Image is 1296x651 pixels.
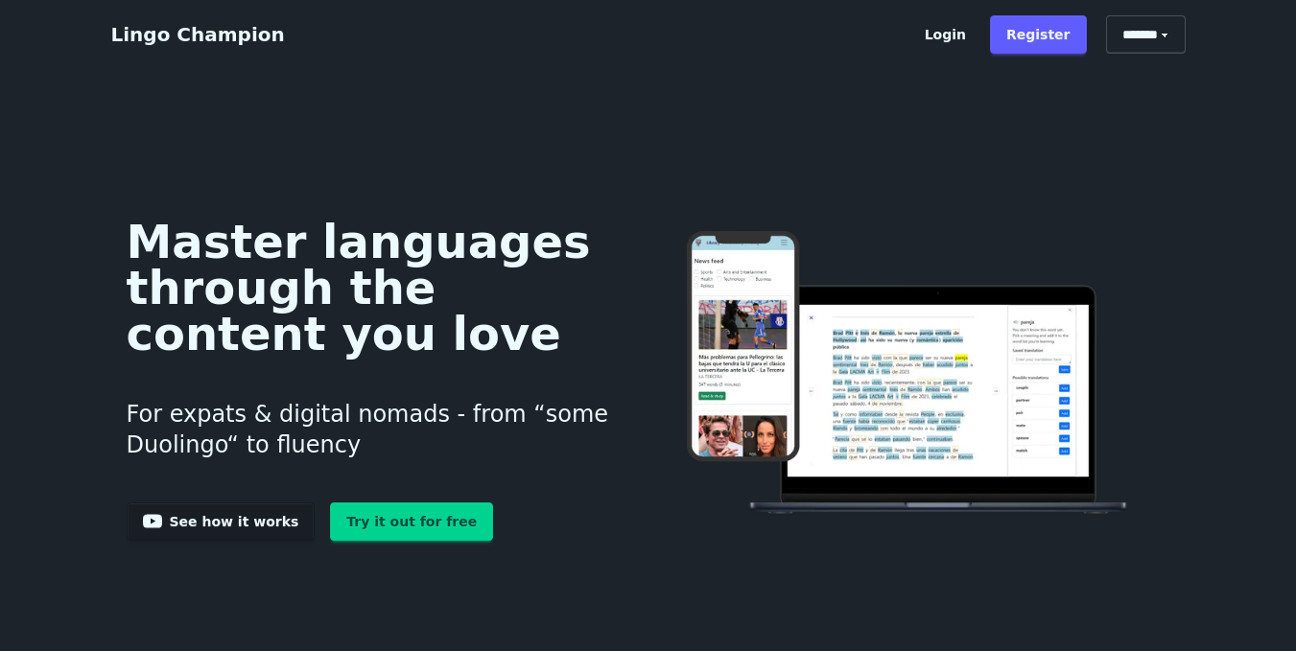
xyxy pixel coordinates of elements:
[908,15,982,54] a: Login
[127,219,619,357] h1: Master languages through the content you love
[127,502,316,541] a: See how it works
[127,376,619,483] h3: For expats & digital nomads - from “some Duolingo“ to fluency
[990,15,1087,54] a: Register
[330,502,493,541] a: Try it out for free
[648,231,1169,518] img: Learn languages online
[111,23,285,46] a: Lingo Champion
